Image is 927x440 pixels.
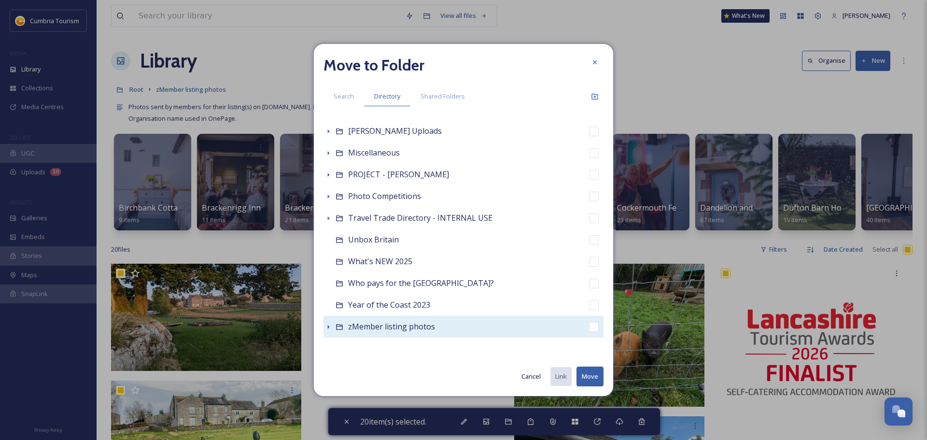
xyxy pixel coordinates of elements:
span: Who pays for the [GEOGRAPHIC_DATA]? [348,278,494,288]
button: Link [550,367,572,386]
h2: Move to Folder [323,54,424,77]
span: Year of the Coast 2023 [348,299,430,310]
span: PROJECT - [PERSON_NAME] [348,169,449,180]
span: Shared Folders [421,92,465,101]
span: Search [334,92,354,101]
span: Miscellaneous [348,147,400,158]
span: Directory [374,92,400,101]
button: Open Chat [885,397,913,426]
button: Cancel [517,367,546,386]
span: What's NEW 2025 [348,256,412,267]
button: Move [576,367,604,386]
span: Photo Competitions [348,191,421,201]
span: Unbox Britain [348,234,399,245]
span: Travel Trade Directory - INTERNAL USE [348,213,492,223]
span: [PERSON_NAME] Uploads [348,126,442,136]
span: zMember listing photos [348,321,435,332]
